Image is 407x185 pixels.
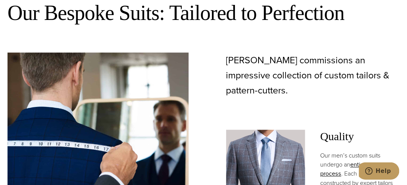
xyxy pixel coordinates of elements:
iframe: Opens a widget where you can chat to one of our agents [359,162,399,181]
a: entirely bespoke process [320,160,395,178]
h3: Quality [320,130,399,144]
p: [PERSON_NAME] commissions an impressive collection of custom tailors & pattern-cutters. [226,53,400,98]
